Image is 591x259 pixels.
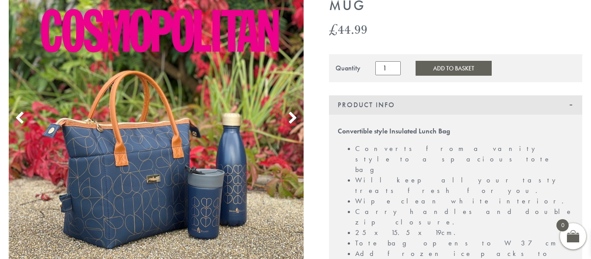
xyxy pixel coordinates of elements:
span: £ [329,20,338,38]
li: Tote bag opens to W 37cm [355,238,574,248]
div: Quantity [336,64,360,72]
li: 25 x 15.5 x 19cm. [355,227,574,238]
li: Wipe clean white interior. [355,196,574,206]
button: Add to Basket [416,61,492,76]
span: 0 [556,219,569,231]
bdi: 44.99 [329,20,367,38]
li: Carry handles and double zip closure. [355,206,574,227]
li: Converts from a vanity style to a spacious tote bag [355,143,574,175]
li: Will keep all your tasty treats fresh for you. [355,175,574,196]
strong: Convertible style Insulated Lunch Bag [338,126,450,136]
input: Product quantity [375,61,401,75]
div: Product Info [329,95,582,115]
